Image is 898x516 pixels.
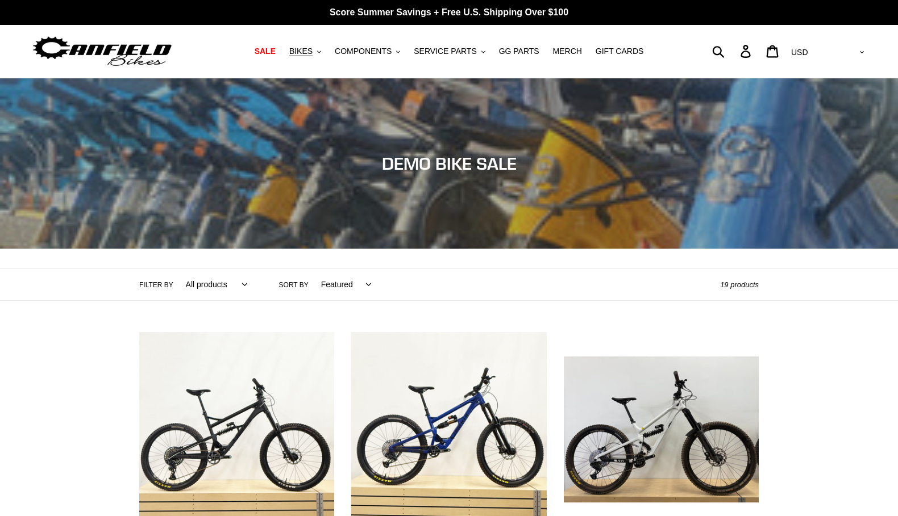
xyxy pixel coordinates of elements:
span: 19 products [720,280,759,289]
a: SALE [249,44,281,59]
span: DEMO BIKE SALE [382,153,517,174]
span: MERCH [553,47,582,56]
span: SERVICE PARTS [414,47,476,56]
span: GG PARTS [499,47,539,56]
span: BIKES [289,47,313,56]
span: GIFT CARDS [596,47,644,56]
a: GIFT CARDS [590,44,650,59]
a: MERCH [547,44,588,59]
input: Search [718,39,747,64]
span: SALE [255,47,276,56]
span: COMPONENTS [335,47,392,56]
button: COMPONENTS [329,44,406,59]
label: Sort by [279,280,309,290]
a: GG PARTS [493,44,545,59]
button: SERVICE PARTS [408,44,490,59]
button: BIKES [284,44,327,59]
label: Filter by [139,280,173,290]
img: Canfield Bikes [31,33,173,69]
